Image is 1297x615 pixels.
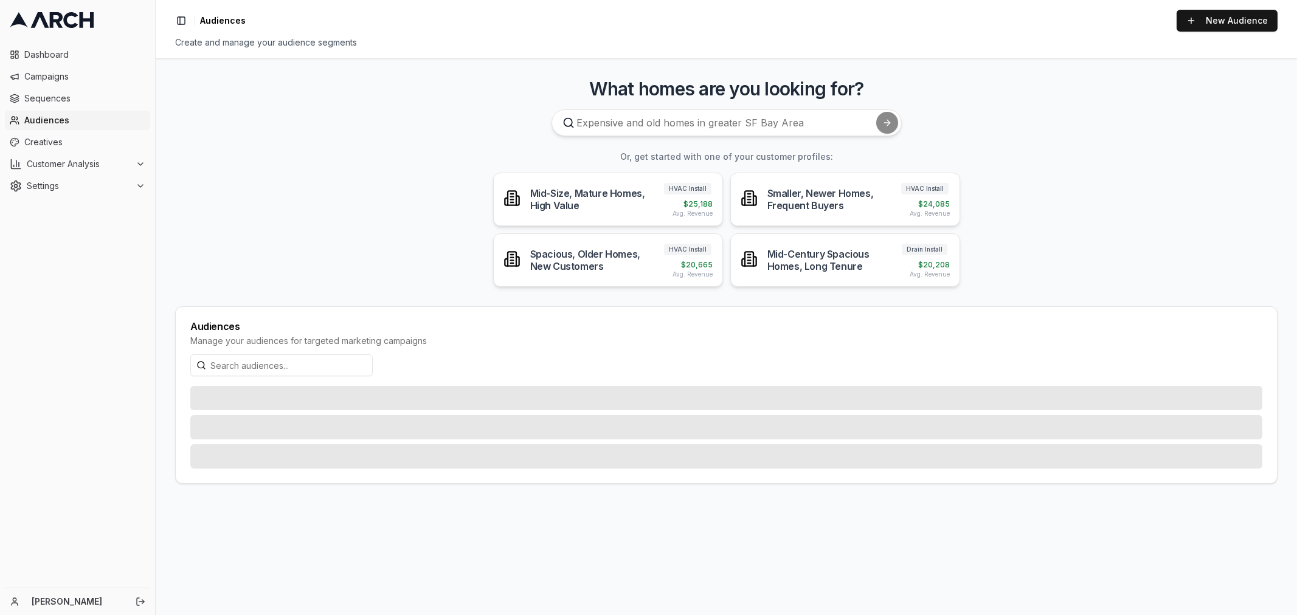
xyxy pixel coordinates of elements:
[5,45,150,64] a: Dashboard
[901,183,949,194] span: HVAC Install
[683,199,713,209] span: $ 25,188
[32,596,122,608] a: [PERSON_NAME]
[24,70,145,83] span: Campaigns
[27,158,131,170] span: Customer Analysis
[5,89,150,108] a: Sequences
[175,78,1278,100] h3: What homes are you looking for?
[767,248,900,272] div: Mid-Century Spacious Homes, Long Tenure
[200,15,246,27] nav: breadcrumb
[5,111,150,130] a: Audiences
[5,154,150,174] button: Customer Analysis
[132,593,149,610] button: Log out
[910,209,950,218] span: Avg. Revenue
[200,15,246,27] span: Audiences
[673,270,713,279] span: Avg. Revenue
[175,36,1278,49] div: Create and manage your audience segments
[5,67,150,86] a: Campaigns
[175,151,1278,163] h3: Or, get started with one of your customer profiles:
[190,354,373,376] input: Search audiences...
[664,183,711,194] span: HVAC Install
[902,244,947,255] span: Drain Install
[190,321,1262,331] div: Audiences
[24,136,145,148] span: Creatives
[24,49,145,61] span: Dashboard
[27,180,131,192] span: Settings
[552,109,902,136] input: Expensive and old homes in greater SF Bay Area
[530,187,663,211] div: Mid-Size, Mature Homes, High Value
[5,132,150,152] a: Creatives
[910,270,950,279] span: Avg. Revenue
[530,248,663,272] div: Spacious, Older Homes, New Customers
[190,335,1262,347] div: Manage your audiences for targeted marketing campaigns
[24,92,145,105] span: Sequences
[681,260,713,270] span: $ 20,665
[767,187,900,211] div: Smaller, Newer Homes, Frequent Buyers
[673,209,713,218] span: Avg. Revenue
[664,244,711,255] span: HVAC Install
[24,114,145,126] span: Audiences
[918,260,950,270] span: $ 20,208
[5,176,150,196] button: Settings
[918,199,950,209] span: $ 24,085
[1177,10,1278,32] a: New Audience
